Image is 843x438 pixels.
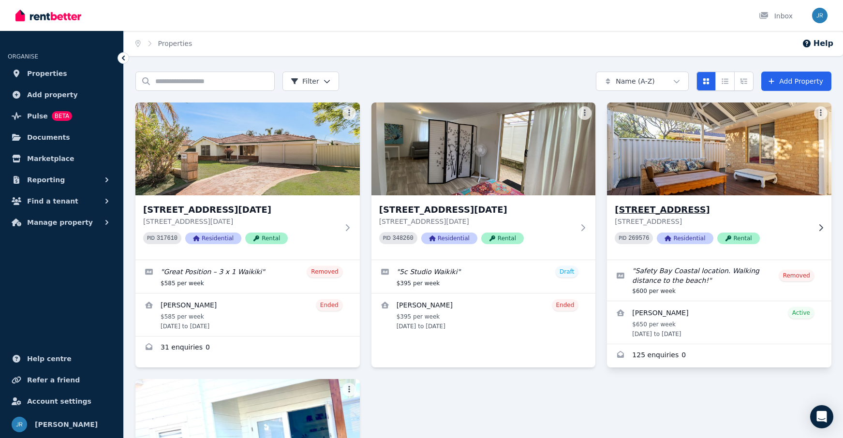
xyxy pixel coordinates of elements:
span: Pulse [27,110,48,122]
img: RentBetter [15,8,81,23]
span: Reporting [27,174,65,186]
a: Refer a friend [8,370,116,390]
a: Marketplace [8,149,116,168]
button: Compact list view [715,72,735,91]
span: Residential [657,233,713,244]
a: Account settings [8,392,116,411]
span: BETA [52,111,72,121]
span: Documents [27,131,70,143]
a: Edit listing: Safety Bay Coastal location. Walking distance to the beach! [607,260,831,301]
a: View details for Paige Elliot [371,293,596,336]
a: View details for Solange Olando [607,301,831,344]
small: PID [383,235,391,241]
span: Rental [481,233,524,244]
p: [STREET_ADDRESS] [615,217,810,226]
button: More options [814,106,828,120]
a: Edit listing: 5c Studio Waikiki [371,260,596,293]
button: More options [342,383,356,396]
small: PID [619,235,626,241]
button: More options [578,106,592,120]
a: 5 Pola Place, Waikiki[STREET_ADDRESS][DATE][STREET_ADDRESS][DATE]PID 317610ResidentialRental [135,102,360,260]
button: Help [802,38,833,49]
a: Enquiries for 12 Bequia Place, Safety Bay [607,344,831,367]
img: 5C Pola Place, Waikiki [371,102,596,195]
p: [STREET_ADDRESS][DATE] [143,217,339,226]
small: PID [147,235,155,241]
span: Marketplace [27,153,74,164]
div: View options [696,72,754,91]
button: Card view [696,72,716,91]
code: 269576 [628,235,649,242]
a: Properties [158,40,192,47]
span: Add property [27,89,78,101]
a: Help centre [8,349,116,368]
span: Rental [245,233,288,244]
a: PulseBETA [8,106,116,126]
button: Find a tenant [8,191,116,211]
span: Refer a friend [27,374,80,386]
h3: [STREET_ADDRESS][DATE] [143,203,339,217]
a: 5C Pola Place, Waikiki[STREET_ADDRESS][DATE][STREET_ADDRESS][DATE]PID 348260ResidentialRental [371,102,596,260]
button: More options [342,106,356,120]
span: Residential [185,233,241,244]
a: Add Property [761,72,831,91]
span: [PERSON_NAME] [35,419,98,430]
nav: Breadcrumb [124,31,204,56]
div: Inbox [759,11,793,21]
span: Filter [291,76,319,86]
h3: [STREET_ADDRESS] [615,203,810,217]
span: Name (A-Z) [616,76,655,86]
span: ORGANISE [8,53,38,60]
h3: [STREET_ADDRESS][DATE] [379,203,575,217]
button: Filter [282,72,339,91]
img: 5 Pola Place, Waikiki [135,102,360,195]
span: Residential [421,233,477,244]
button: Expanded list view [734,72,754,91]
a: Edit listing: Great Position – 3 x 1 Waikiki [135,260,360,293]
div: Open Intercom Messenger [810,405,833,428]
button: Reporting [8,170,116,190]
span: Rental [717,233,760,244]
p: [STREET_ADDRESS][DATE] [379,217,575,226]
img: Jody Rigby [12,417,27,432]
span: Find a tenant [27,195,78,207]
img: 12 Bequia Place, Safety Bay [602,100,837,198]
a: 12 Bequia Place, Safety Bay[STREET_ADDRESS][STREET_ADDRESS]PID 269576ResidentialRental [607,102,831,260]
button: Manage property [8,213,116,232]
a: Add property [8,85,116,104]
a: Properties [8,64,116,83]
span: Account settings [27,395,91,407]
code: 348260 [393,235,414,242]
span: Help centre [27,353,72,365]
img: Jody Rigby [812,8,828,23]
span: Manage property [27,217,93,228]
button: Name (A-Z) [596,72,689,91]
code: 317610 [157,235,177,242]
span: Properties [27,68,67,79]
a: Enquiries for 5 Pola Place, Waikiki [135,336,360,360]
a: Documents [8,128,116,147]
a: View details for Diane Fogerty [135,293,360,336]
